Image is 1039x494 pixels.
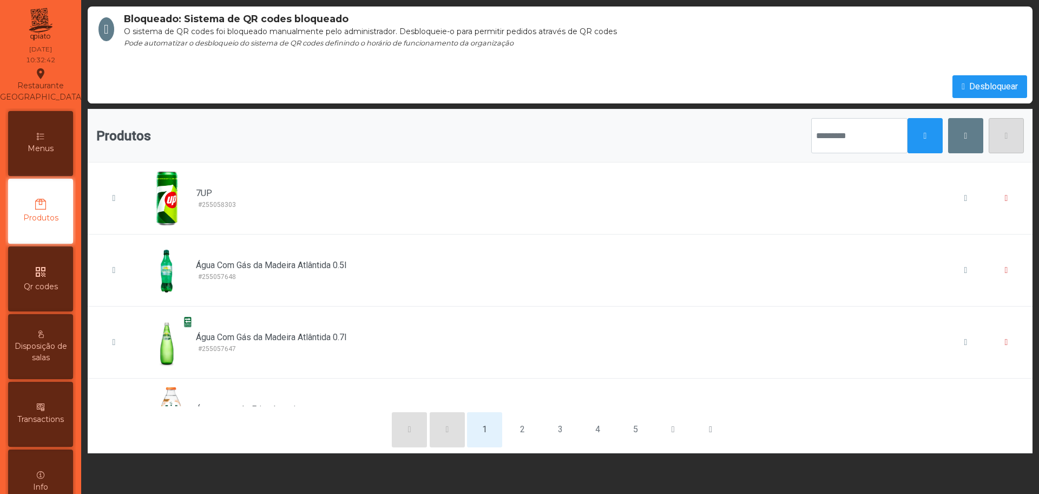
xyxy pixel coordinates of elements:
[580,412,615,447] button: 4
[196,259,346,272] span: Água Com Gás da Madeira Atlântida 0.5l
[140,171,194,225] img: 7UP
[27,5,54,43] img: qpiato
[952,75,1027,98] button: Desbloquear
[11,341,70,363] span: Disposição de salas
[124,13,348,24] span: Bloqueado: Sistema de QR codes bloqueado
[196,331,346,344] span: Água Com Gás da Madeira Atlântida 0.7l
[124,39,514,47] span: Pode automatizar o desbloqueio do sistema de QR codes definindo o horário de funcionamento da org...
[467,412,502,447] button: 1
[28,143,54,154] span: Menus
[34,67,47,80] i: location_on
[33,482,48,493] span: Info
[124,27,617,36] span: O sistema de QR codes foi bloqueado manualmente pelo administrador. Desbloqueie-o para permitir p...
[23,212,58,224] span: Produtos
[198,272,236,282] span: #255057648
[140,315,194,369] img: Água Com Gás da Madeira Atlântida 0.7l
[196,187,212,200] span: 7UP
[140,387,194,441] img: Água com gás Frise Laranja
[96,126,151,146] span: Produtos
[29,44,52,54] div: [DATE]
[26,55,55,65] div: 10:32:42
[969,80,1018,93] span: Desbloquear
[34,265,47,278] i: qr_code
[543,412,578,447] button: 3
[196,403,300,416] span: Água com gás Frise Laranja
[198,344,236,354] span: #255057647
[17,414,64,425] span: Transactions
[24,281,58,292] span: Qr codes
[618,412,653,447] button: 5
[140,243,194,297] img: Água Com Gás da Madeira Atlântida 0.5l
[198,200,236,210] span: #255058303
[505,412,540,447] button: 2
